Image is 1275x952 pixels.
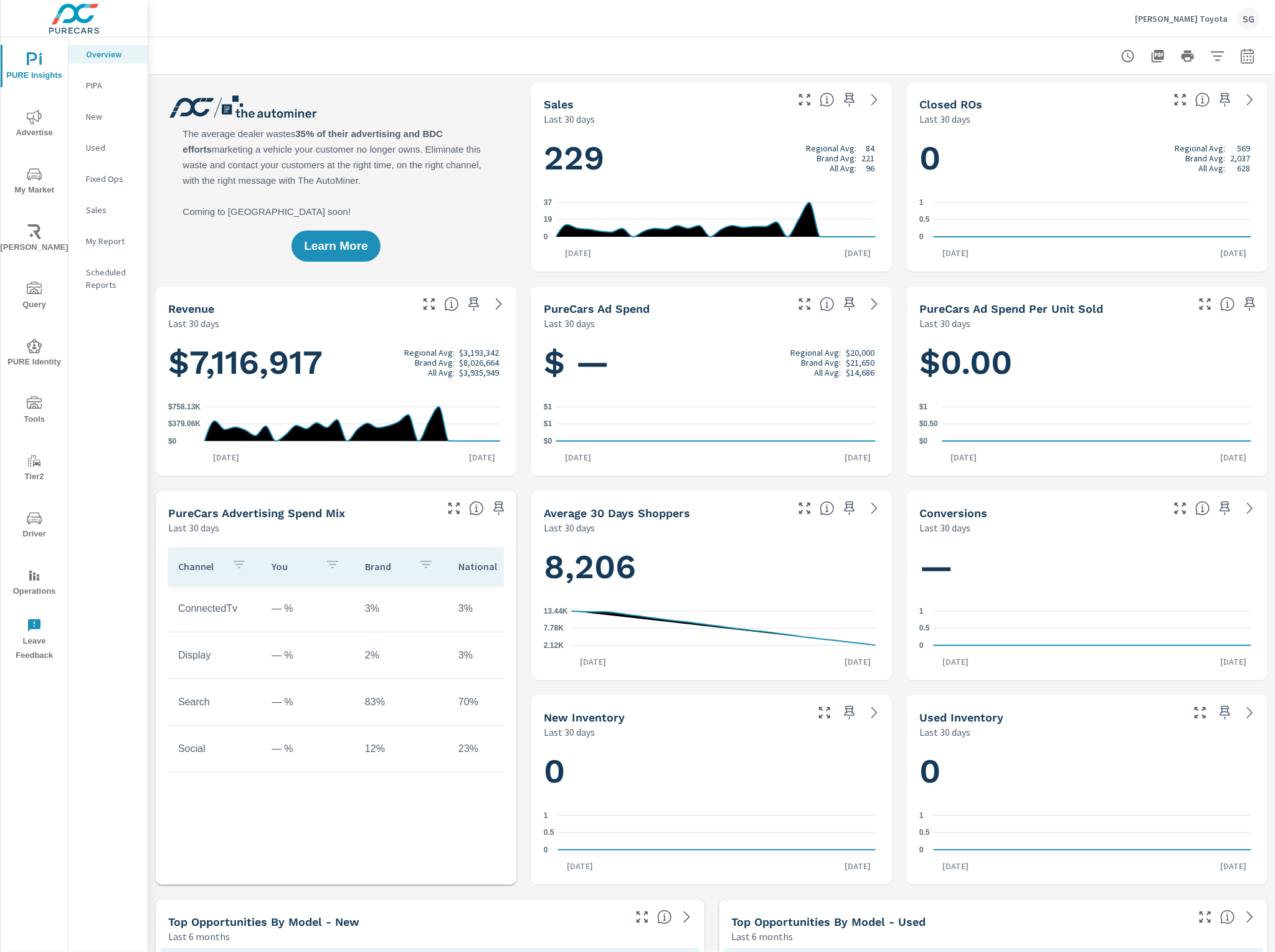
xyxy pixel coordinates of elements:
p: Last 30 days [168,316,219,331]
p: Last 6 months [732,929,794,944]
a: See more details in report [865,294,884,314]
p: 96 [866,163,874,173]
span: Save this to your personalized report [840,703,860,723]
text: 1 [919,607,924,616]
span: Save this to your personalized report [464,294,484,314]
div: Scheduled Reports [69,263,148,294]
div: PIPA [69,76,148,95]
h5: Used Inventory [919,711,1003,724]
span: Total sales revenue over the selected date range. [Source: This data is sourced from the dealer’s... [444,297,459,312]
p: Channel [178,560,222,573]
div: nav menu [1,37,68,668]
p: All Avg: [1199,163,1226,173]
p: [DATE] [572,655,615,668]
text: 1 [919,811,924,820]
text: $1 [919,402,928,411]
p: Brand Avg: [415,358,455,368]
text: $1 [544,402,552,411]
text: 0 [919,845,924,854]
text: 37 [544,198,552,207]
td: 23% [448,733,542,764]
p: Fixed Ops [86,173,138,185]
text: $758.13K [168,402,201,411]
p: Regional Avg: [1175,143,1226,153]
text: $0 [168,437,177,445]
span: Find the biggest opportunities within your model lineup by seeing how each model is selling in yo... [1220,910,1235,925]
span: Leave Feedback [4,618,64,663]
h5: Revenue [168,302,214,315]
p: Brand Avg: [1186,153,1226,163]
h5: PureCars Ad Spend [544,302,650,315]
a: See more details in report [677,907,697,927]
p: Last 30 days [544,520,595,535]
a: See more details in report [1240,498,1260,518]
text: 0 [919,232,924,241]
text: 0.5 [919,624,930,633]
td: — % [262,640,355,671]
button: Make Fullscreen [795,498,815,518]
span: This table looks at how you compare to the amount of budget you spend per channel as opposed to y... [469,501,484,516]
p: [DATE] [934,655,977,668]
span: Tools [4,396,64,427]
span: Save this to your personalized report [1215,90,1235,110]
p: All Avg: [815,368,841,378]
span: Save this to your personalized report [1215,703,1235,723]
p: [DATE] [558,860,602,872]
text: $0 [544,437,552,445]
span: Save this to your personalized report [1215,498,1235,518]
p: [DATE] [1211,860,1255,872]
h1: — [919,546,1255,588]
span: Query [4,282,64,312]
text: 7.78K [544,624,564,633]
text: 1 [544,811,548,820]
button: Make Fullscreen [1190,703,1210,723]
td: 3% [448,640,542,671]
p: Last 30 days [919,520,970,535]
h1: 0 [919,137,1255,179]
div: Sales [69,201,148,219]
a: See more details in report [489,294,509,314]
h5: Sales [544,98,574,111]
a: See more details in report [865,703,884,723]
p: $14,686 [846,368,874,378]
p: [DATE] [836,247,879,259]
p: National [458,560,502,573]
p: Last 30 days [919,112,970,126]
p: 569 [1237,143,1250,153]
p: Scheduled Reports [86,266,138,291]
button: Make Fullscreen [1170,498,1190,518]
text: $1 [544,420,552,429]
h1: 229 [544,137,879,179]
h1: $7,116,917 [168,341,504,384]
p: Last 6 months [168,929,230,944]
p: 628 [1237,163,1250,173]
span: Number of vehicles sold by the dealership over the selected date range. [Source: This data is sou... [820,92,835,107]
div: New [69,107,148,126]
span: My Market [4,167,64,198]
h1: $ — [544,341,879,384]
p: Last 30 days [919,725,970,740]
button: Make Fullscreen [419,294,439,314]
text: 0 [544,845,548,854]
h5: Top Opportunities by Model - New [168,915,359,928]
p: All Avg: [428,368,455,378]
p: All Avg: [830,163,856,173]
p: $3,193,342 [459,348,499,358]
p: My Report [86,235,138,247]
text: 2.12K [544,641,564,650]
td: 12% [355,733,448,764]
p: $8,026,664 [459,358,499,368]
a: See more details in report [1240,90,1260,110]
td: 3% [355,593,448,624]
text: 0.5 [919,829,930,837]
p: You [272,560,315,573]
a: See more details in report [865,90,884,110]
span: PURE Insights [4,52,64,83]
p: Regional Avg: [806,143,856,153]
div: Fixed Ops [69,169,148,188]
p: Regional Avg: [404,348,455,358]
text: 0 [919,641,924,650]
button: Make Fullscreen [444,498,464,518]
td: Search [168,687,262,718]
text: 13.44K [544,607,568,616]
